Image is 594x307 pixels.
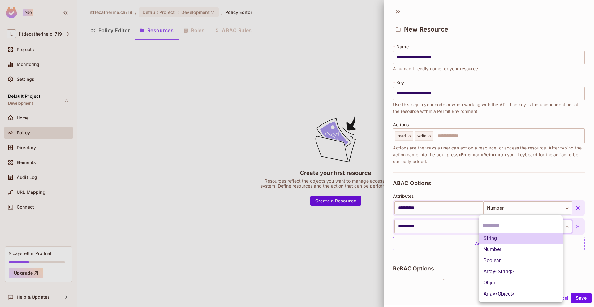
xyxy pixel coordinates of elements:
li: Object [479,277,563,288]
li: String [479,233,563,244]
li: Array<String> [479,266,563,277]
li: Array<Object> [479,288,563,300]
li: Boolean [479,255,563,266]
li: Number [479,244,563,255]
